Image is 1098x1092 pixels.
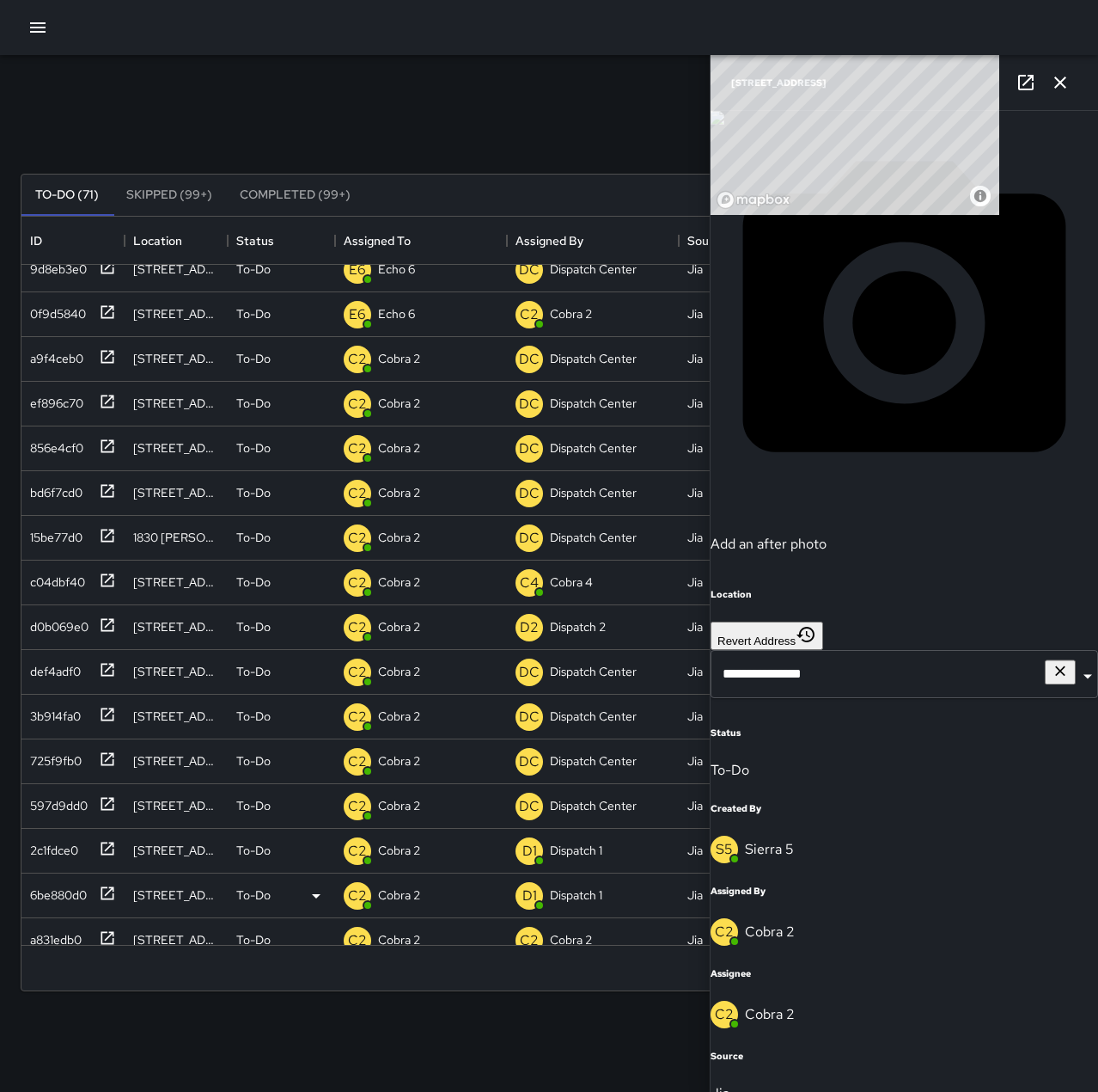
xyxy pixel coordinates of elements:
div: Jia [687,618,703,635]
p: Dispatch Center [550,752,637,770]
div: Jia [687,305,703,322]
p: Cobra 2 [378,752,420,770]
p: Cobra 2 [378,439,420,457]
p: To-Do [236,886,271,904]
p: C2 [348,528,367,549]
button: Skipped (99+) [113,175,226,216]
div: Location [133,217,182,265]
div: 1900 Telegraph Avenue [133,395,219,412]
p: DC [519,707,540,727]
div: Jia [687,708,703,725]
p: To-Do [236,931,271,948]
p: Dispatch 2 [550,618,606,635]
p: C2 [348,394,367,414]
div: Jia [687,261,703,278]
div: 2630 Broadway [133,752,219,770]
p: To-Do [236,395,271,412]
p: Cobra 2 [378,708,420,725]
p: DC [519,349,540,370]
p: To-Do [236,618,271,635]
p: C2 [348,752,367,772]
p: To-Do [236,350,271,367]
div: ef896c70 [23,388,83,412]
p: Cobra 2 [378,574,420,591]
p: C4 [520,573,539,593]
div: def4adf0 [23,656,81,680]
div: Assigned By [507,217,679,265]
div: 1309 Franklin Street [133,261,219,278]
p: C2 [348,617,367,638]
p: C2 [348,439,367,459]
p: To-Do [236,663,271,680]
div: Jia [687,663,703,680]
p: To-Do [236,439,271,457]
div: 449 23rd Street [133,305,219,322]
div: 948 Clay Street [133,484,219,501]
div: Assigned By [515,217,583,265]
p: C2 [348,886,367,906]
div: c04dbf40 [23,567,85,591]
div: 415 24th Street [133,350,219,367]
div: 824 Franklin Street [133,439,219,457]
div: 416 25th Street [133,618,219,635]
div: 1830 Webster Street [133,529,219,546]
div: Jia [687,350,703,367]
div: 392 12th Street [133,931,219,948]
p: Cobra 2 [378,797,420,814]
p: Cobra 2 [550,931,592,948]
p: DC [519,394,540,414]
div: 725f9fb0 [23,745,82,770]
p: Dispatch Center [550,663,637,680]
p: Echo 6 [378,261,415,278]
div: Jia [687,529,703,546]
p: C2 [348,573,367,593]
div: 1731 Franklin Street [133,708,219,725]
p: Echo 6 [378,305,415,322]
div: Assigned To [344,217,411,265]
p: Dispatch Center [550,261,637,278]
p: Dispatch Center [550,797,637,814]
p: Cobra 2 [378,529,420,546]
div: 597d9dd0 [23,790,88,814]
div: Jia [687,931,703,948]
p: To-Do [236,708,271,725]
p: DC [519,662,540,683]
p: C2 [348,707,367,727]
p: C2 [520,304,539,325]
p: To-Do [236,752,271,770]
div: Location [125,217,228,265]
div: Jia [687,484,703,501]
p: Cobra 2 [378,395,420,412]
div: Source [679,217,735,265]
div: Jia [687,752,703,770]
div: Jia [687,886,703,904]
div: 6be880d0 [23,880,87,904]
p: Dispatch Center [550,350,637,367]
p: Dispatch Center [550,708,637,725]
p: Cobra 2 [378,842,420,859]
div: Assigned To [335,217,507,265]
div: 3b914fa0 [23,701,81,725]
div: ID [21,217,125,265]
div: Jia [687,395,703,412]
p: D2 [520,617,539,638]
p: C2 [348,483,367,504]
p: Dispatch Center [550,484,637,501]
p: Cobra 4 [550,574,593,591]
p: DC [519,439,540,459]
div: Jia [687,797,703,814]
p: To-Do [236,529,271,546]
p: DC [519,483,540,504]
p: E6 [349,260,366,280]
p: C2 [348,841,367,862]
div: 1442 Franklin Street [133,886,219,904]
p: C2 [520,930,539,951]
p: S5 [716,839,733,860]
p: C2 [348,349,367,370]
p: DC [519,752,540,772]
p: Cobra 2 [378,886,420,904]
p: To-Do [236,797,271,814]
p: C2 [348,662,367,683]
p: C2 [348,930,367,951]
p: Dispatch Center [550,439,637,457]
